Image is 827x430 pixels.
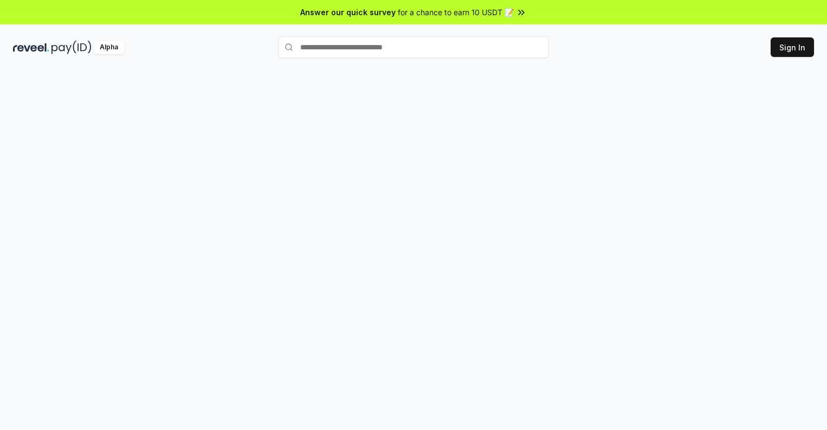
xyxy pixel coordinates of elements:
[300,7,396,18] span: Answer our quick survey
[398,7,514,18] span: for a chance to earn 10 USDT 📝
[94,41,124,54] div: Alpha
[51,41,92,54] img: pay_id
[13,41,49,54] img: reveel_dark
[771,37,814,57] button: Sign In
